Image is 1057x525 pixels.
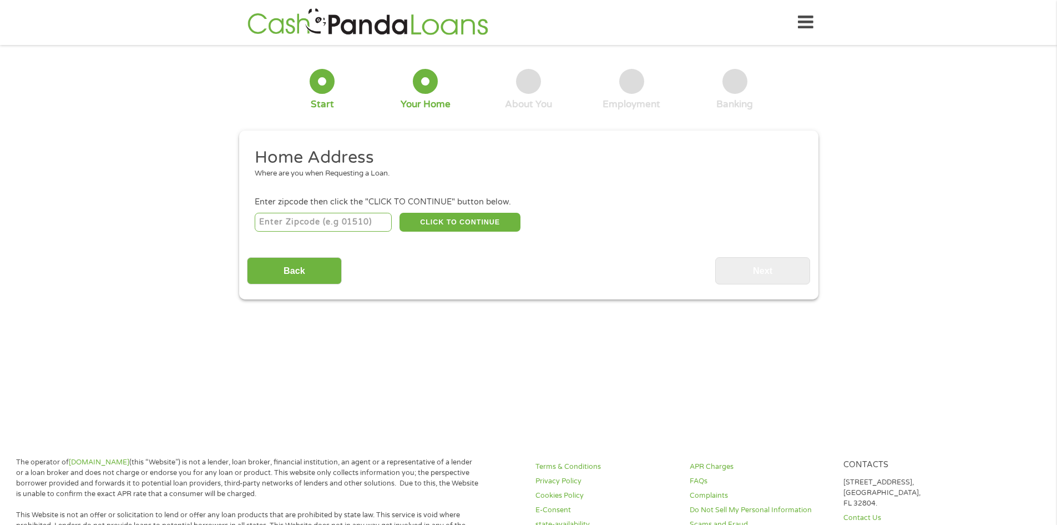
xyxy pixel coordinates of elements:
img: GetLoanNow Logo [244,7,492,38]
a: APR Charges [690,462,831,472]
a: FAQs [690,476,831,487]
a: Do Not Sell My Personal Information [690,505,831,516]
button: CLICK TO CONTINUE [399,213,520,232]
input: Next [715,257,810,284]
input: Enter Zipcode (e.g 01510) [255,213,392,232]
a: Privacy Policy [535,476,676,487]
a: Contact Us [843,513,984,523]
a: [DOMAIN_NAME] [69,458,129,467]
p: [STREET_ADDRESS], [GEOGRAPHIC_DATA], FL 32804. [843,477,984,509]
div: Where are you when Requesting a Loan. [255,168,794,179]
a: Terms & Conditions [535,462,676,472]
a: Complaints [690,491,831,501]
div: Enter zipcode then click the "CLICK TO CONTINUE" button below. [255,196,802,208]
input: Back [247,257,342,284]
div: Banking [716,98,753,111]
p: The operator of (this “Website”) is not a lender, loan broker, financial institution, an agent or... [16,457,479,499]
div: About You [505,98,552,111]
div: Employment [603,98,660,111]
div: Start [311,98,334,111]
a: Cookies Policy [535,491,676,501]
h2: Home Address [255,147,794,169]
a: E-Consent [535,505,676,516]
h4: Contacts [843,460,984,471]
div: Your Home [401,98,451,111]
